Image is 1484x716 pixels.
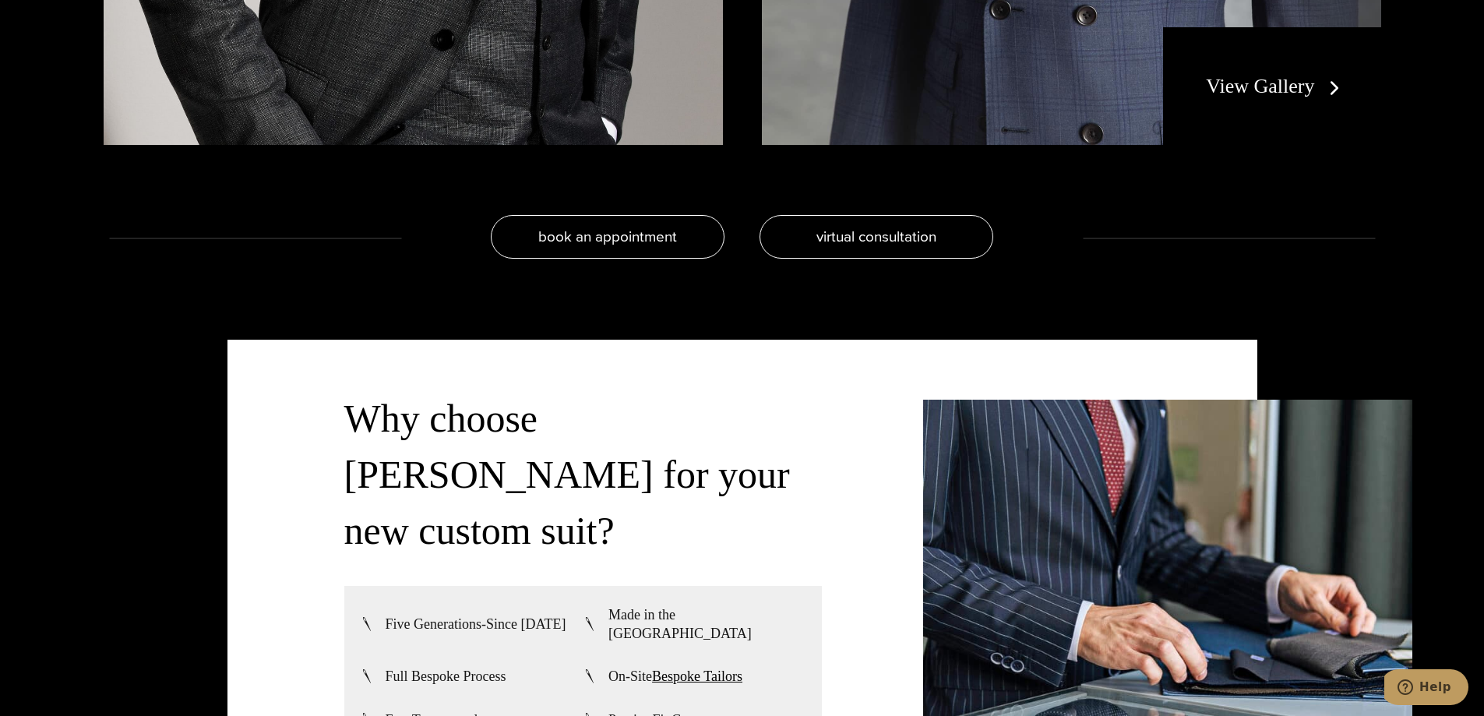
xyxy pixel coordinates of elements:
[816,225,936,248] span: virtual consultation
[344,390,822,559] h3: Why choose [PERSON_NAME] for your new custom suit?
[608,667,742,686] span: On-Site
[760,215,993,259] a: virtual consultation
[1384,669,1468,708] iframe: Opens a widget where you can chat to one of our agents
[386,615,566,633] span: Five Generations-Since [DATE]
[491,215,724,259] a: book an appointment
[608,605,806,643] span: Made in the [GEOGRAPHIC_DATA]
[1206,75,1345,97] a: View Gallery
[386,667,506,686] span: Full Bespoke Process
[538,225,677,248] span: book an appointment
[652,668,742,684] a: Bespoke Tailors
